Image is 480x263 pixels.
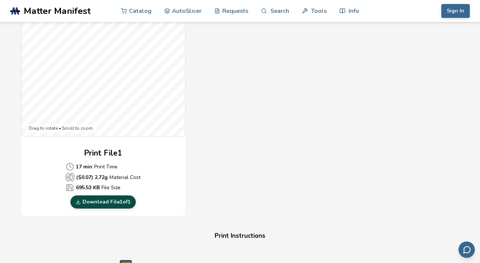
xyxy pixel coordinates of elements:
[66,183,74,192] span: Average Cost
[84,148,122,159] h2: Print File 1
[101,230,379,242] h4: Print Instructions
[66,183,141,192] p: File Size
[66,173,141,182] p: Material Cost
[76,184,100,191] b: 695.53 KB
[458,241,475,258] button: Send feedback via email
[25,124,96,133] div: Drag to rotate • Scroll to zoom
[76,174,108,181] b: ($ 0.07 ) 2.72 g
[76,163,92,171] b: 17 min
[66,163,74,171] span: Average Cost
[66,163,141,171] p: Print Time
[441,4,470,18] button: Sign In
[70,195,136,209] a: Download File1of1
[24,6,91,16] span: Matter Manifest
[66,173,74,182] span: Average Cost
